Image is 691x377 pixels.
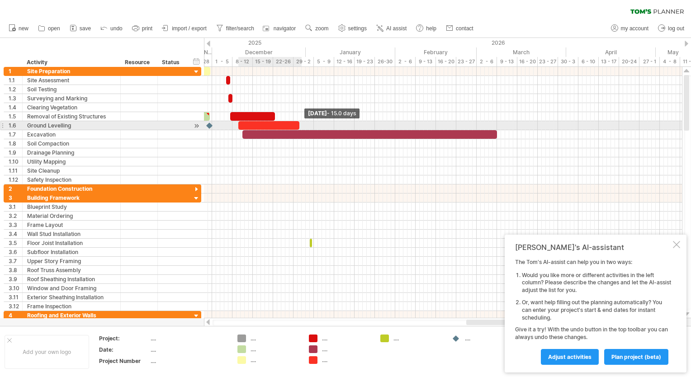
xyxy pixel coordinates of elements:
[253,57,273,66] div: 15 - 19
[251,345,300,353] div: ....
[314,57,334,66] div: 5 - 9
[9,212,22,220] div: 3.2
[9,166,22,175] div: 1.11
[172,25,207,32] span: import / export
[619,57,639,66] div: 20-24
[67,23,94,34] a: save
[541,349,599,365] a: Adjust activities
[212,57,232,66] div: 1 - 5
[9,157,22,166] div: 1.10
[375,57,395,66] div: 26-30
[27,166,116,175] div: Site Cleanup
[322,335,371,342] div: ....
[27,275,116,283] div: Roof Sheathing Installation
[322,356,371,364] div: ....
[426,25,436,32] span: help
[232,57,253,66] div: 8 - 12
[303,23,331,34] a: zoom
[9,266,22,274] div: 3.8
[27,175,116,184] div: Safety Inspection
[27,193,116,202] div: Building Framework
[9,67,22,75] div: 1
[151,346,227,353] div: ....
[522,272,671,294] li: Would you like more or different activities in the left column? Please describe the changes and l...
[212,47,306,57] div: December 2025
[27,203,116,211] div: Blueprint Study
[27,76,116,85] div: Site Assessment
[414,23,439,34] a: help
[151,357,227,365] div: ....
[27,139,116,148] div: Soil Compaction
[251,335,300,342] div: ....
[456,25,473,32] span: contact
[304,108,360,118] div: [DATE]
[395,57,416,66] div: 2 - 6
[293,57,314,66] div: 29 - 2
[656,23,687,34] a: log out
[19,25,28,32] span: new
[99,357,149,365] div: Project Number
[192,121,201,131] div: scroll to activity
[27,248,116,256] div: Subfloor Installation
[9,257,22,265] div: 3.7
[306,47,395,57] div: January 2026
[27,112,116,121] div: Removal of Existing Structures
[273,57,293,66] div: 22-26
[160,23,209,34] a: import / export
[27,230,116,238] div: Wall Stud Installation
[9,275,22,283] div: 3.9
[9,112,22,121] div: 1.5
[99,335,149,342] div: Project:
[497,57,517,66] div: 9 - 13
[393,335,443,342] div: ....
[27,67,116,75] div: Site Preparation
[538,57,558,66] div: 23 - 27
[604,349,668,365] a: plan project (beta)
[27,266,116,274] div: Roof Truss Assembly
[477,47,566,57] div: March 2026
[566,47,656,57] div: April 2026
[621,25,648,32] span: my account
[599,57,619,66] div: 13 - 17
[436,57,456,66] div: 16 - 20
[27,103,116,112] div: Clearing Vegetation
[27,184,116,193] div: Foundation Construction
[27,239,116,247] div: Floor Joist Installation
[27,284,116,292] div: Window and Door Framing
[110,25,123,32] span: undo
[456,57,477,66] div: 23 - 27
[9,302,22,311] div: 3.12
[322,345,371,353] div: ....
[27,221,116,229] div: Frame Layout
[444,23,476,34] a: contact
[226,25,254,32] span: filter/search
[27,148,116,157] div: Drainage Planning
[9,130,22,139] div: 1.7
[9,193,22,202] div: 3
[130,23,155,34] a: print
[558,57,578,66] div: 30 - 3
[374,23,409,34] a: AI assist
[9,121,22,130] div: 1.6
[9,139,22,148] div: 1.8
[6,23,31,34] a: new
[27,302,116,311] div: Frame Inspection
[515,243,671,252] div: [PERSON_NAME]'s AI-assistant
[27,311,116,320] div: Roofing and Exterior Walls
[5,335,89,369] div: Add your own logo
[274,25,296,32] span: navigator
[9,103,22,112] div: 1.4
[9,221,22,229] div: 3.3
[48,25,60,32] span: open
[668,25,684,32] span: log out
[517,57,538,66] div: 16 - 20
[251,356,300,364] div: ....
[27,212,116,220] div: Material Ordering
[162,58,182,67] div: Status
[386,25,407,32] span: AI assist
[327,110,356,117] span: - 15.0 days
[214,23,257,34] a: filter/search
[465,335,514,342] div: ....
[9,203,22,211] div: 3.1
[9,175,22,184] div: 1.12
